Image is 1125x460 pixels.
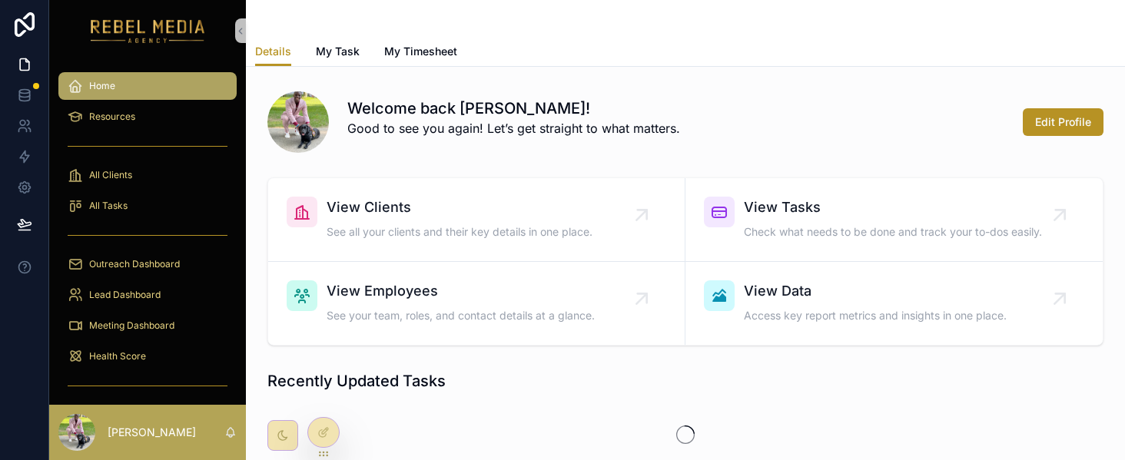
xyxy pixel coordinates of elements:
[89,200,128,212] span: All Tasks
[327,224,592,240] span: See all your clients and their key details in one place.
[327,308,595,323] span: See your team, roles, and contact details at a glance.
[89,289,161,301] span: Lead Dashboard
[89,111,135,123] span: Resources
[58,192,237,220] a: All Tasks
[384,38,457,68] a: My Timesheet
[268,178,685,262] a: View ClientsSee all your clients and their key details in one place.
[327,280,595,302] span: View Employees
[1023,108,1103,136] button: Edit Profile
[316,38,360,68] a: My Task
[685,262,1103,345] a: View DataAccess key report metrics and insights in one place.
[744,224,1042,240] span: Check what needs to be done and track your to-dos easily.
[347,98,680,119] h1: Welcome back [PERSON_NAME]!
[327,197,592,218] span: View Clients
[49,61,246,405] div: scrollable content
[58,161,237,189] a: All Clients
[58,281,237,309] a: Lead Dashboard
[347,119,680,137] p: Good to see you again! Let’s get straight to what matters.
[108,425,196,440] p: [PERSON_NAME]
[89,80,115,92] span: Home
[58,103,237,131] a: Resources
[744,280,1007,302] span: View Data
[58,312,237,339] a: Meeting Dashboard
[255,44,291,59] span: Details
[89,258,180,270] span: Outreach Dashboard
[316,44,360,59] span: My Task
[89,169,132,181] span: All Clients
[685,178,1103,262] a: View TasksCheck what needs to be done and track your to-dos easily.
[58,250,237,278] a: Outreach Dashboard
[91,18,205,43] img: App logo
[255,38,291,67] a: Details
[744,197,1042,218] span: View Tasks
[267,370,446,392] h1: Recently Updated Tasks
[89,350,146,362] span: Health Score
[384,44,457,59] span: My Timesheet
[58,343,237,370] a: Health Score
[89,319,174,332] span: Meeting Dashboard
[744,308,1007,323] span: Access key report metrics and insights in one place.
[58,72,237,100] a: Home
[1035,114,1091,130] span: Edit Profile
[268,262,685,345] a: View EmployeesSee your team, roles, and contact details at a glance.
